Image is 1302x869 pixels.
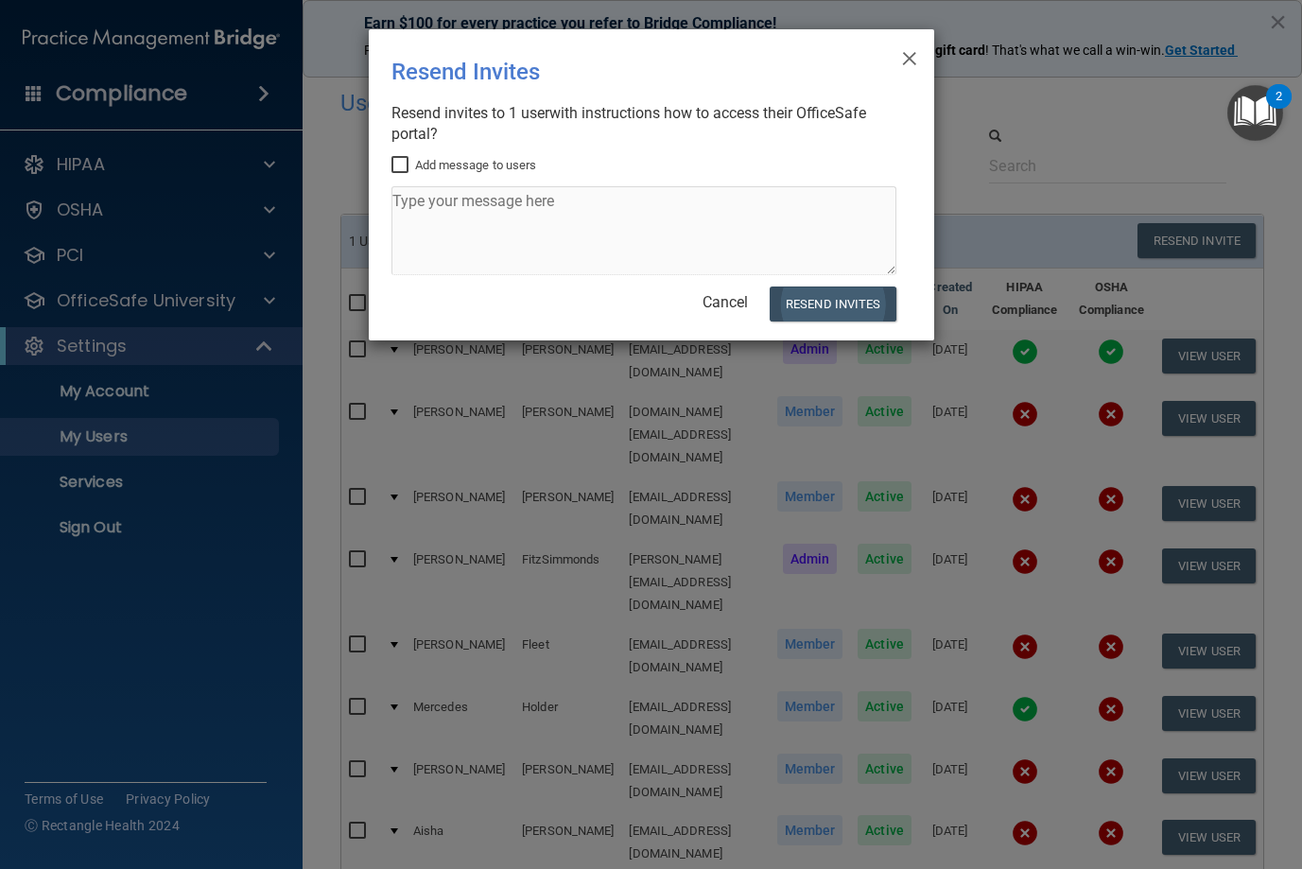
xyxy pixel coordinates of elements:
span: × [901,37,918,75]
input: Add message to users [391,158,413,173]
div: Resend Invites [391,44,834,99]
button: Open Resource Center, 2 new notifications [1227,85,1283,141]
div: Resend invites to 1 user with instructions how to access their OfficeSafe portal? [391,103,896,145]
button: Resend Invites [770,287,895,322]
a: Cancel [703,293,748,311]
label: Add message to users [391,154,537,177]
div: 2 [1276,96,1282,121]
